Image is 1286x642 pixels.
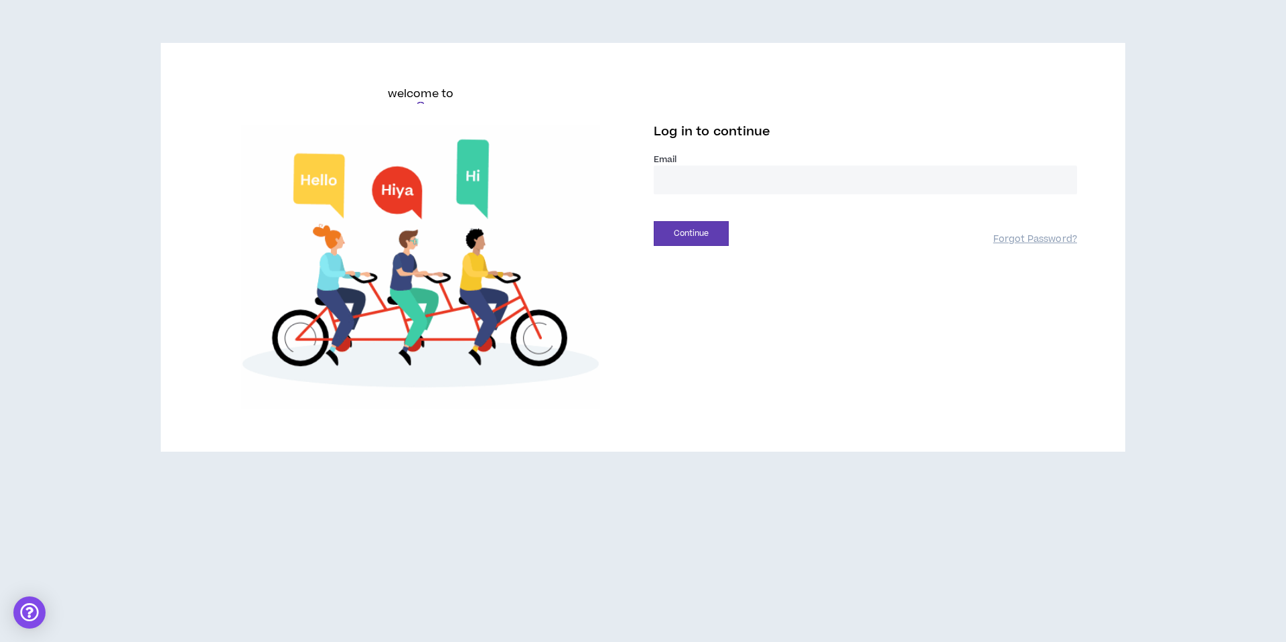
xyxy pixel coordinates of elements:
a: Forgot Password? [993,233,1077,246]
button: Continue [654,221,729,246]
div: Open Intercom Messenger [13,596,46,629]
img: Welcome to Wripple [209,125,632,409]
span: Log in to continue [654,123,770,140]
label: Email [654,153,1077,166]
h6: welcome to [388,86,454,102]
